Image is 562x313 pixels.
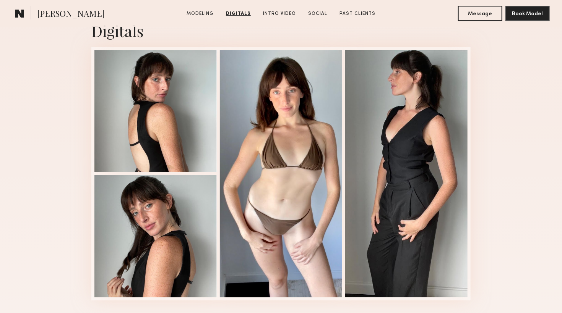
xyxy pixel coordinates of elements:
[305,10,330,17] a: Social
[91,21,471,41] div: Digitals
[458,6,502,21] button: Message
[184,10,217,17] a: Modeling
[505,10,550,16] a: Book Model
[260,10,299,17] a: Intro Video
[336,10,378,17] a: Past Clients
[37,8,104,21] span: [PERSON_NAME]
[223,10,254,17] a: Digitals
[505,6,550,21] button: Book Model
